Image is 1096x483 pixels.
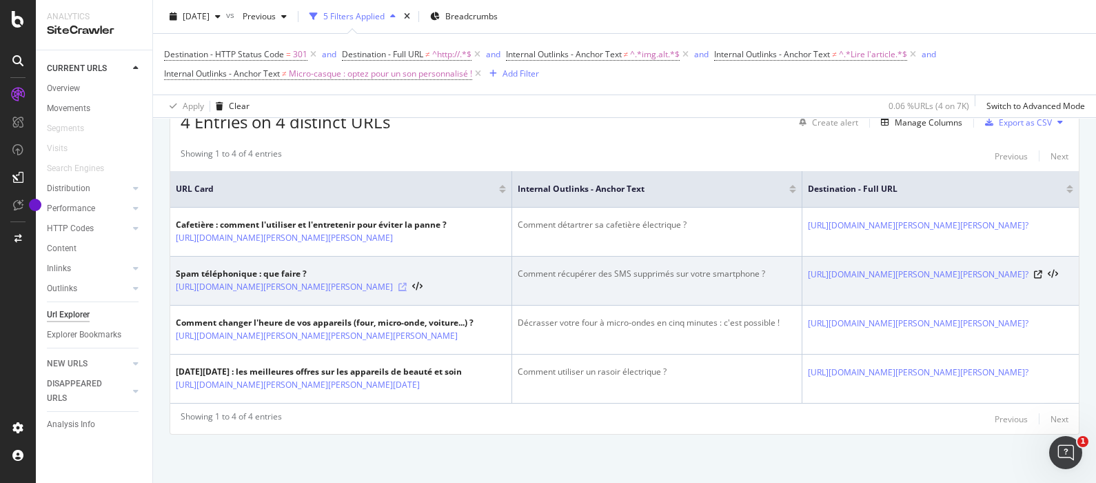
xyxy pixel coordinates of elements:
button: View HTML Source [412,282,423,292]
div: Add Filter [503,68,539,79]
div: Manage Columns [895,117,962,128]
a: Explorer Bookmarks [47,328,143,342]
div: Content [47,241,77,256]
a: [URL][DOMAIN_NAME][PERSON_NAME][PERSON_NAME][PERSON_NAME] [176,329,458,343]
div: Comment changer l'heure de vos appareils (four, micro-onde, voiture...) ? [176,317,487,329]
div: and [694,48,709,60]
div: Clear [229,100,250,112]
a: Movements [47,101,143,116]
button: [DATE] [164,6,226,28]
div: CURRENT URLS [47,61,107,76]
span: Destination - HTTP Status Code [164,48,284,60]
a: DISAPPEARED URLS [47,377,129,406]
div: Cafetière : comment l'utiliser et l'entretenir pour éviter la panne ? [176,219,447,231]
div: Showing 1 to 4 of 4 entries [181,411,282,427]
div: Movements [47,101,90,116]
span: ^.*Lire l'article.*$ [839,45,907,64]
span: 4 Entries on 4 distinct URLs [181,110,390,133]
span: ^http://.*$ [432,45,471,64]
div: Url Explorer [47,308,90,322]
span: ^.*img.alt.*$ [630,45,680,64]
a: Content [47,241,143,256]
a: [URL][DOMAIN_NAME][PERSON_NAME][PERSON_NAME]? [808,366,1028,379]
div: Inlinks [47,262,71,276]
span: Internal Outlinks - Anchor Text [164,68,280,79]
a: Visit Online Page [1034,270,1042,279]
div: Comment utiliser un rasoir électrique ? [518,366,795,378]
button: Create alert [793,111,858,133]
a: [URL][DOMAIN_NAME][PERSON_NAME][PERSON_NAME] [176,280,393,294]
div: Analytics [47,11,141,23]
span: Breadcrumbs [445,10,498,22]
a: Distribution [47,181,129,196]
div: Outlinks [47,282,77,296]
a: NEW URLS [47,357,129,371]
span: 301 [293,45,307,64]
div: Next [1051,150,1068,162]
div: Spam téléphonique : que faire ? [176,268,423,280]
div: Showing 1 to 4 of 4 entries [181,148,282,164]
span: vs [226,9,237,21]
div: Switch to Advanced Mode [986,100,1085,112]
div: and [922,48,936,60]
div: Distribution [47,181,90,196]
div: Segments [47,121,84,136]
div: Search Engines [47,161,104,176]
div: DISAPPEARED URLS [47,377,116,406]
div: NEW URLS [47,357,88,371]
span: ≠ [425,48,430,60]
a: Segments [47,121,98,136]
span: Destination - Full URL [808,183,1046,195]
div: [DATE][DATE] : les meilleures offres sur les appareils de beauté et soin [176,366,462,378]
button: and [694,48,709,61]
div: Performance [47,201,95,216]
button: and [922,48,936,61]
a: Overview [47,81,143,96]
a: [URL][DOMAIN_NAME][PERSON_NAME][PERSON_NAME]? [808,268,1028,282]
div: and [322,48,336,60]
a: Outlinks [47,282,129,296]
span: Internal Outlinks - Anchor Text [714,48,830,60]
button: Next [1051,148,1068,164]
span: = [286,48,291,60]
button: Previous [995,148,1028,164]
div: Comment détartrer sa cafetière électrique ? [518,219,795,231]
div: Apply [183,100,204,112]
span: Micro-casque : optez pour un son personnalisé ! [289,64,472,83]
div: Comment récupérer des SMS supprimés sur votre smartphone ? [518,268,795,280]
div: Previous [995,150,1028,162]
button: Export as CSV [980,111,1052,133]
div: HTTP Codes [47,221,94,236]
div: 0.06 % URLs ( 4 on 7K ) [889,100,969,112]
button: Clear [210,95,250,117]
button: 5 Filters Applied [304,6,401,28]
a: Visits [47,141,81,156]
iframe: Intercom live chat [1049,436,1082,469]
button: Previous [237,6,292,28]
span: ≠ [832,48,837,60]
span: Internal Outlinks - Anchor Text [518,183,768,195]
div: Visits [47,141,68,156]
button: Switch to Advanced Mode [981,95,1085,117]
a: CURRENT URLS [47,61,129,76]
div: SiteCrawler [47,23,141,39]
div: Create alert [812,117,858,128]
div: Tooltip anchor [29,199,41,211]
a: Performance [47,201,129,216]
button: Previous [995,411,1028,427]
button: View HTML Source [1048,270,1058,279]
button: Add Filter [484,66,539,82]
span: Previous [237,10,276,22]
button: and [486,48,500,61]
div: Previous [995,413,1028,425]
div: Overview [47,81,80,96]
div: Décrasser votre four à micro-ondes en cinq minutes : c'est possible ! [518,317,795,329]
a: Inlinks [47,262,129,276]
a: [URL][DOMAIN_NAME][PERSON_NAME][PERSON_NAME]? [808,219,1028,233]
a: HTTP Codes [47,221,129,236]
span: Internal Outlinks - Anchor Text [506,48,622,60]
div: 5 Filters Applied [323,10,385,22]
span: ≠ [624,48,629,60]
div: and [486,48,500,60]
a: Visit Online Page [398,283,407,291]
